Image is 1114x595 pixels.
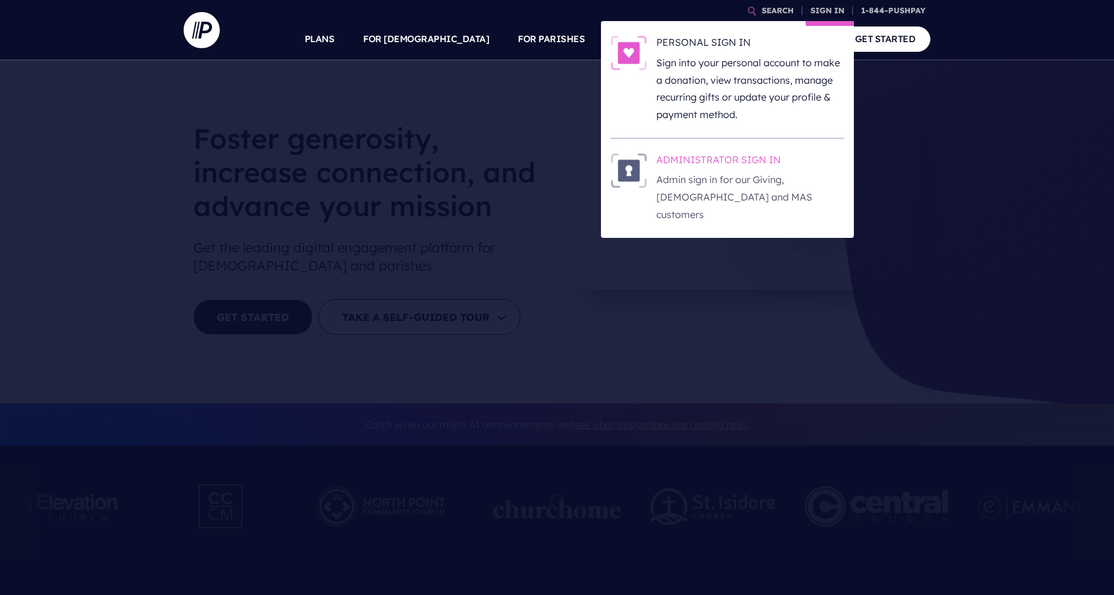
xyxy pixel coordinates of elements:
[656,36,844,54] h6: PERSONAL SIGN IN
[767,18,811,60] a: COMPANY
[611,36,844,123] a: PERSONAL SIGN IN - Illustration PERSONAL SIGN IN Sign into your personal account to make a donati...
[611,153,844,223] a: ADMINISTRATOR SIGN IN - Illustration ADMINISTRATOR SIGN IN Admin sign in for our Giving, [DEMOGRA...
[611,153,647,188] img: ADMINISTRATOR SIGN IN - Illustration
[305,18,335,60] a: PLANS
[518,18,585,60] a: FOR PARISHES
[611,36,647,70] img: PERSONAL SIGN IN - Illustration
[363,18,489,60] a: FOR [DEMOGRAPHIC_DATA]
[656,54,844,123] p: Sign into your personal account to make a donation, view transactions, manage recurring gifts or ...
[696,18,738,60] a: EXPLORE
[614,18,667,60] a: SOLUTIONS
[840,26,931,51] a: GET STARTED
[656,153,844,171] h6: ADMINISTRATOR SIGN IN
[656,171,844,223] p: Admin sign in for our Giving, [DEMOGRAPHIC_DATA] and MAS customers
